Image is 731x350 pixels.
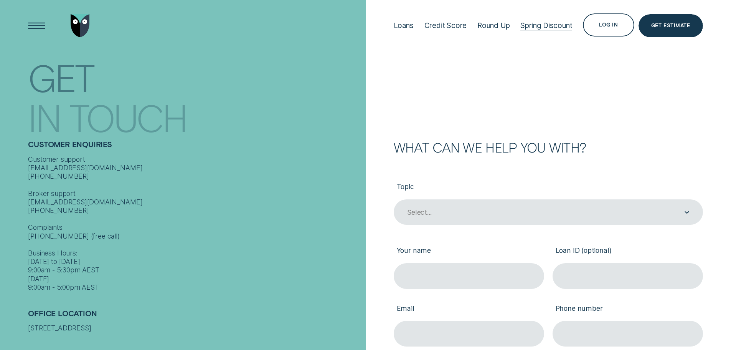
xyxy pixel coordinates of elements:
[28,155,361,292] div: Customer support [EMAIL_ADDRESS][DOMAIN_NAME] [PHONE_NUMBER] Broker support [EMAIL_ADDRESS][DOMAI...
[639,14,703,37] a: Get Estimate
[394,141,703,154] h2: What can we help you with?
[553,297,703,321] label: Phone number
[424,21,467,30] div: Credit Score
[477,21,510,30] div: Round Up
[28,324,361,332] div: [STREET_ADDRESS]
[394,297,544,321] label: Email
[394,21,414,30] div: Loans
[394,240,544,263] label: Your name
[28,140,361,155] h2: Customer Enquiries
[71,14,90,37] img: Wisr
[407,208,431,217] div: Select...
[28,309,361,324] h2: Office Location
[28,51,361,123] h1: Get In Touch
[69,100,187,135] div: Touch
[553,240,703,263] label: Loan ID (optional)
[28,59,94,95] div: Get
[25,14,48,37] button: Open Menu
[394,176,703,199] label: Topic
[28,100,60,135] div: In
[520,21,572,30] div: Spring Discount
[583,13,634,36] button: Log in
